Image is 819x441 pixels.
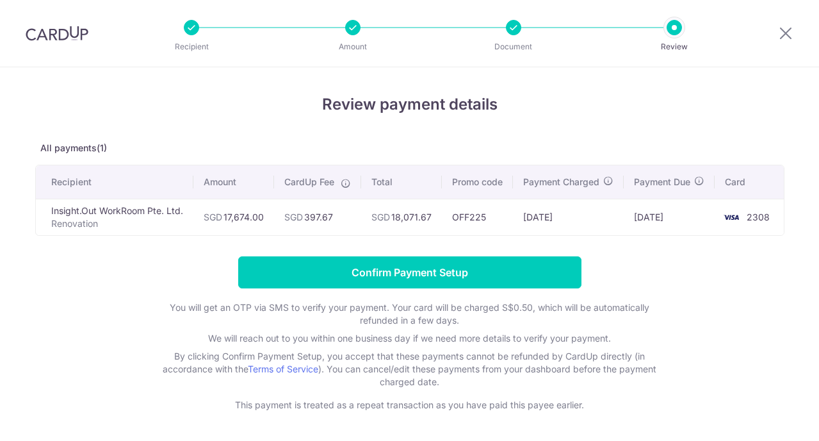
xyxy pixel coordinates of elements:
p: Recipient [144,40,239,53]
img: <span class="translation_missing" title="translation missing: en.account_steps.new_confirm_form.b... [718,210,744,225]
th: Recipient [36,165,193,199]
p: Amount [305,40,400,53]
iframe: Opens a widget where you can find more information [736,403,806,435]
td: 18,071.67 [361,199,442,235]
span: SGD [284,212,303,222]
span: Payment Charged [523,176,599,188]
input: Confirm Payment Setup [238,256,581,288]
th: Total [361,165,442,199]
td: [DATE] [513,199,624,235]
p: By clicking Confirm Payment Setup, you accept that these payments cannot be refunded by CardUp di... [154,350,666,388]
p: You will get an OTP via SMS to verify your payment. Your card will be charged S$0.50, which will ... [154,301,666,327]
td: 17,674.00 [193,199,274,235]
a: Terms of Service [248,363,318,374]
td: Insight.Out WorkRoom Pte. Ltd. [36,199,193,235]
td: [DATE] [624,199,715,235]
th: Promo code [442,165,513,199]
h4: Review payment details [35,93,784,116]
td: OFF225 [442,199,513,235]
td: 397.67 [274,199,361,235]
p: Document [466,40,561,53]
span: 2308 [747,212,770,222]
p: This payment is treated as a repeat transaction as you have paid this payee earlier. [154,399,666,412]
span: CardUp Fee [284,176,334,188]
p: Review [627,40,722,53]
p: All payments(1) [35,142,784,154]
span: Payment Due [634,176,690,188]
span: SGD [204,212,222,222]
p: We will reach out to you within one business day if we need more details to verify your payment. [154,332,666,345]
th: Card [715,165,785,199]
img: CardUp [26,26,88,41]
th: Amount [193,165,274,199]
p: Renovation [51,217,183,230]
span: SGD [371,212,390,222]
